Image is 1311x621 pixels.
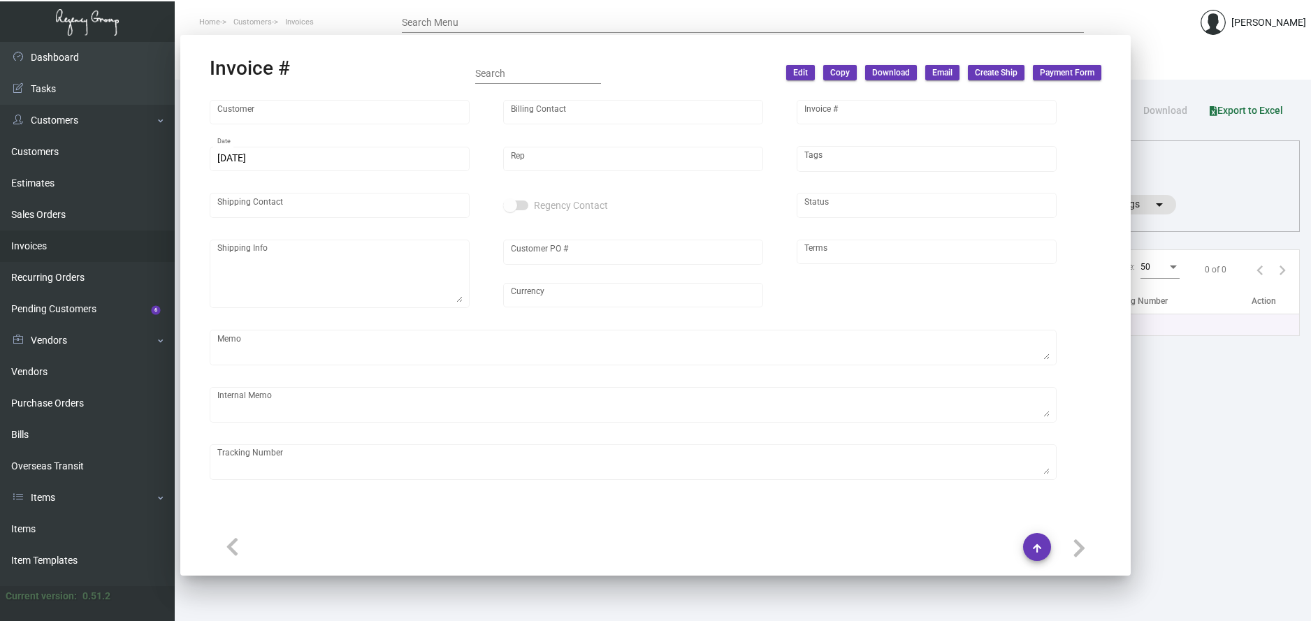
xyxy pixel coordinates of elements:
span: Email [932,67,953,79]
span: Create Ship [975,67,1017,79]
button: Create Ship [968,65,1024,80]
div: 0.51.2 [82,589,110,604]
span: Payment Form [1040,67,1094,79]
h2: Invoice # [210,57,290,80]
button: Edit [786,65,815,80]
span: Edit [793,67,808,79]
button: Payment Form [1033,65,1101,80]
button: Email [925,65,959,80]
button: Download [865,65,917,80]
span: Regency Contact [534,197,608,214]
div: Current version: [6,589,77,604]
button: Copy [823,65,857,80]
span: Download [872,67,910,79]
span: Copy [830,67,850,79]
